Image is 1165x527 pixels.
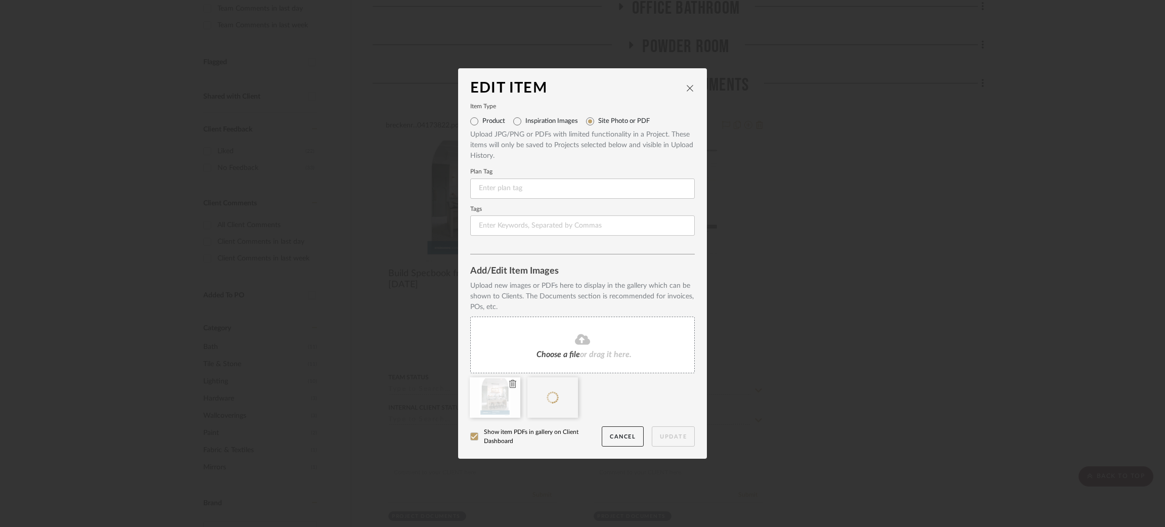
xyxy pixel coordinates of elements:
button: Update [652,426,695,447]
label: Item Type [470,104,695,109]
label: Product [482,117,505,125]
div: Edit Item [470,80,686,97]
span: or drag it here. [580,350,632,359]
button: close [686,83,695,93]
div: Upload new images or PDFs here to display in the gallery which can be shown to Clients. The Docum... [470,281,695,313]
label: Tags [470,207,695,212]
input: Enter plan tag [470,179,695,199]
button: Cancel [602,426,644,447]
label: Site Photo or PDF [598,117,650,125]
mat-radio-group: Select item type [470,113,695,129]
label: Plan Tag [470,169,695,174]
div: Add/Edit Item Images [470,267,695,277]
input: Enter Keywords, Separated by Commas [470,215,695,236]
span: Choose a file [536,350,580,359]
div: Upload JPG/PNG or PDFs with limited functionality in a Project. These items will only be saved to... [470,129,695,161]
label: Inspiration Images [525,117,578,125]
label: Show item PDFs in gallery on Client Dashboard [470,427,602,446]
